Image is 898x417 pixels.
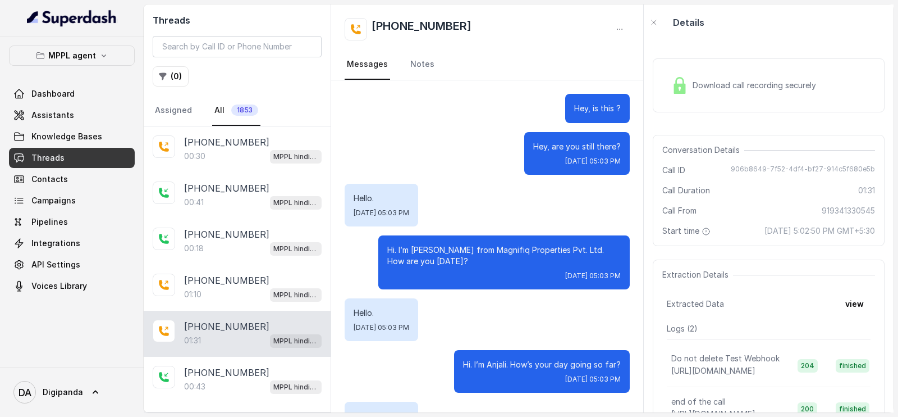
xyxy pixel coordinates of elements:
[31,195,76,206] span: Campaigns
[48,49,96,62] p: MPPL agent
[153,36,322,57] input: Search by Call ID or Phone Number
[463,359,621,370] p: Hi. I’m Anjali. How’s your day going so far?
[9,191,135,211] a: Campaigns
[9,126,135,147] a: Knowledge Bases
[31,174,68,185] span: Contacts
[662,144,744,156] span: Conversation Details
[671,366,755,375] span: [URL][DOMAIN_NAME]
[671,396,726,407] p: end of the call
[184,366,269,379] p: [PHONE_NUMBER]
[153,66,189,87] button: (0)
[858,185,875,196] span: 01:31
[31,216,68,228] span: Pipelines
[9,148,135,168] a: Threads
[764,225,875,237] span: [DATE] 5:02:50 PM GMT+5:30
[839,294,870,314] button: view
[31,131,102,142] span: Knowledge Bases
[662,205,697,216] span: Call From
[31,152,65,164] span: Threads
[731,165,875,176] span: 906b8649-7f52-4df4-bf27-914c5f680e5b
[9,276,135,296] a: Voices Library
[273,336,318,347] p: MPPL hindi-english assistant
[693,80,821,91] span: Download call recording securely
[184,182,269,195] p: [PHONE_NUMBER]
[9,46,135,66] button: MPPL agent
[798,359,818,373] span: 204
[408,49,437,80] a: Notes
[671,77,688,94] img: Lock Icon
[798,402,817,416] span: 200
[354,323,409,332] span: [DATE] 05:03 PM
[372,18,471,40] h2: [PHONE_NUMBER]
[574,103,621,114] p: Hey, is this ?
[273,197,318,208] p: MPPL hindi-english assistant
[822,205,875,216] span: 919341330545
[184,197,204,208] p: 00:41
[273,151,318,162] p: MPPL hindi-english assistant
[673,16,704,29] p: Details
[671,353,780,364] p: Do not delete Test Webhook
[153,96,194,126] a: Assigned
[565,375,621,384] span: [DATE] 05:03 PM
[533,141,621,152] p: Hey, are you still there?
[9,105,135,125] a: Assistants
[345,49,390,80] a: Messages
[184,289,201,300] p: 01:10
[31,88,75,99] span: Dashboard
[836,359,869,373] span: finished
[387,244,621,267] p: Hi. I’m [PERSON_NAME] from Magnifiq Properties Pvt. Ltd. How are you [DATE]?
[184,381,205,392] p: 00:43
[184,335,201,346] p: 01:31
[273,382,318,393] p: MPPL hindi-english assistant
[184,151,205,162] p: 00:30
[184,320,269,333] p: [PHONE_NUMBER]
[273,243,318,255] p: MPPL hindi-english assistant
[9,212,135,232] a: Pipelines
[9,84,135,104] a: Dashboard
[345,49,630,80] nav: Tabs
[9,233,135,253] a: Integrations
[31,238,80,249] span: Integrations
[43,387,83,398] span: Digipanda
[836,402,869,416] span: finished
[27,9,117,27] img: light.svg
[273,289,318,301] p: MPPL hindi-english assistant
[9,255,135,275] a: API Settings
[184,243,204,254] p: 00:18
[662,165,685,176] span: Call ID
[662,225,713,237] span: Start time
[354,307,409,319] p: Hello.
[662,269,733,280] span: Extraction Details
[31,110,74,121] span: Assistants
[31,280,87,292] span: Voices Library
[565,157,621,166] span: [DATE] 05:03 PM
[9,169,135,189] a: Contacts
[667,323,870,334] p: Logs ( 2 )
[31,259,80,270] span: API Settings
[184,228,269,241] p: [PHONE_NUMBER]
[184,274,269,287] p: [PHONE_NUMBER]
[667,298,724,310] span: Extracted Data
[212,96,260,126] a: All1853
[662,185,710,196] span: Call Duration
[354,193,409,204] p: Hello.
[565,271,621,280] span: [DATE] 05:03 PM
[231,105,258,116] span: 1853
[19,387,31,398] text: DA
[184,135,269,149] p: [PHONE_NUMBER]
[153,96,322,126] nav: Tabs
[354,208,409,217] span: [DATE] 05:03 PM
[9,377,135,408] a: Digipanda
[153,13,322,27] h2: Threads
